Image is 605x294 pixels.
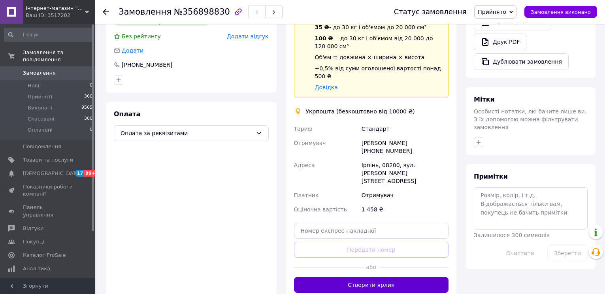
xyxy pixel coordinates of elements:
[474,34,526,50] a: Друк PDF
[23,252,66,259] span: Каталог ProSale
[294,162,315,168] span: Адреса
[23,156,73,164] span: Товари та послуги
[84,115,92,122] span: 300
[81,104,92,111] span: 9565
[121,129,253,138] span: Оплата за реквізитами
[304,107,417,115] div: Укрпошта (безкоштовно від 10000 ₴)
[23,143,61,150] span: Повідомлення
[121,61,173,69] div: [PHONE_NUMBER]
[294,192,319,198] span: Платник
[474,108,586,130] span: Особисті нотатки, які бачите лише ви. З їх допомогою можна фільтрувати замовлення
[474,96,495,103] span: Мітки
[364,263,379,271] span: або
[478,9,506,15] span: Прийнято
[360,136,450,158] div: [PERSON_NAME] [PHONE_NUMBER]
[174,7,230,17] span: №356898830
[360,158,450,188] div: Ірпінь, 08200, вул. [PERSON_NAME][STREET_ADDRESS]
[531,9,591,15] span: Замовлення виконано
[294,206,347,213] span: Оціночна вартість
[360,122,450,136] div: Стандарт
[28,115,55,122] span: Скасовані
[474,232,550,238] span: Залишилося 300 символів
[294,277,449,293] button: Створити ярлик
[84,93,92,100] span: 360
[360,202,450,217] div: 1 458 ₴
[122,47,143,54] span: Додати
[315,35,333,41] span: 100 ₴
[28,93,52,100] span: Прийняті
[23,170,81,177] span: [DEMOGRAPHIC_DATA]
[114,110,140,118] span: Оплата
[75,170,84,177] span: 17
[315,23,442,31] div: - до 30 кг і об'ємом до 20 000 см³
[23,225,43,232] span: Відгуки
[315,84,338,90] a: Довідка
[315,64,442,80] div: +0,5% від суми оголошеної вартості понад 500 ₴
[474,53,569,70] button: Дублювати замовлення
[23,183,73,198] span: Показники роботи компанії
[28,126,53,134] span: Оплачені
[360,188,450,202] div: Отримувач
[315,34,442,50] div: — до 30 кг і об'ємом від 20 000 до 120 000 см³
[315,24,329,30] span: 35 ₴
[90,126,92,134] span: 0
[26,12,95,19] div: Ваш ID: 3517202
[84,170,97,177] span: 99+
[227,33,268,40] span: Додати відгук
[23,265,50,272] span: Аналітика
[315,53,442,61] div: Об'єм = довжина × ширина × висота
[90,82,92,89] span: 0
[524,6,597,18] button: Замовлення виконано
[23,204,73,218] span: Панель управління
[28,82,39,89] span: Нові
[294,126,313,132] span: Тариф
[23,49,95,63] span: Замовлення та повідомлення
[122,33,161,40] span: Без рейтингу
[119,7,172,17] span: Замовлення
[28,104,52,111] span: Виконані
[23,70,56,77] span: Замовлення
[23,238,44,245] span: Покупці
[474,173,508,180] span: Примітки
[103,8,109,16] div: Повернутися назад
[294,223,449,239] input: Номер експрес-накладної
[394,8,467,16] div: Статус замовлення
[26,5,85,12] span: Інтернет-магазин "УкрПласт"
[294,140,326,146] span: Отримувач
[4,28,93,42] input: Пошук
